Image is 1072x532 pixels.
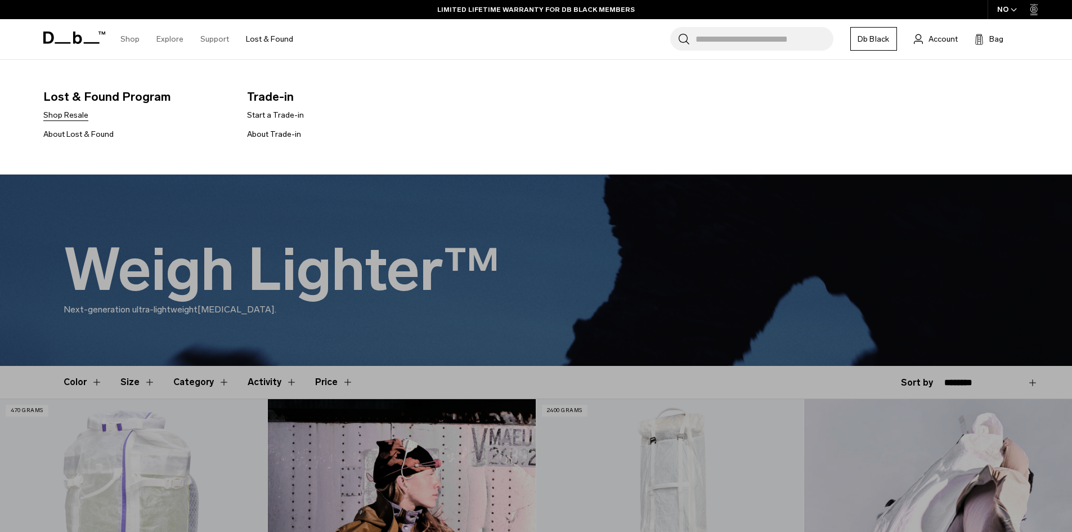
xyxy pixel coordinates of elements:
a: About Lost & Found [43,128,114,140]
nav: Main Navigation [112,19,302,59]
a: Shop [120,19,140,59]
a: Account [914,32,958,46]
a: Start a Trade-in [247,109,304,121]
a: Lost & Found [246,19,293,59]
a: Shop Resale [43,109,88,121]
a: About Trade-in [247,128,301,140]
a: Support [200,19,229,59]
span: Lost & Found Program [43,88,230,106]
a: Explore [156,19,183,59]
a: Db Black [850,27,897,51]
a: LIMITED LIFETIME WARRANTY FOR DB BLACK MEMBERS [437,5,635,15]
span: Trade-in [247,88,433,106]
button: Bag [975,32,1003,46]
span: Account [929,33,958,45]
span: Bag [989,33,1003,45]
